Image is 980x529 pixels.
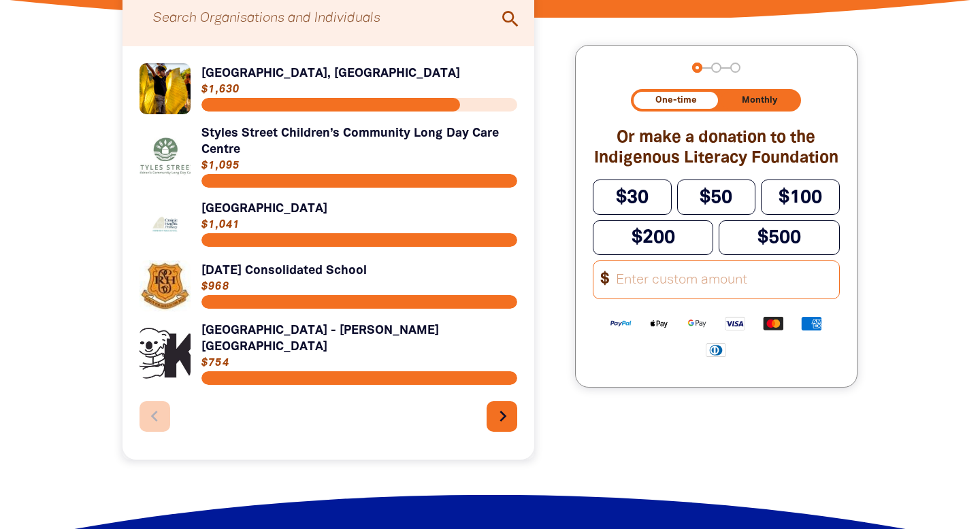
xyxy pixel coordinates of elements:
span: $500 [757,229,801,246]
h2: Or make a donation to the Indigenous Literacy Foundation [593,128,840,169]
i: search [500,8,521,30]
img: Apple Pay logo [640,315,678,331]
button: Monthly [721,92,799,109]
button: Next page [487,401,517,432]
span: $50 [700,189,732,206]
span: $200 [632,229,675,246]
div: Donation frequency [631,89,801,112]
img: Paypal logo [602,315,640,331]
button: $50 [677,180,756,214]
img: American Express logo [792,315,830,331]
button: $30 [593,180,672,214]
button: One-time [634,92,718,109]
button: $100 [761,180,840,214]
span: Monthly [742,96,777,105]
div: Paginated content [140,63,517,443]
button: Navigate to step 1 of 3 to enter your donation amount [692,63,702,73]
button: Navigate to step 2 of 3 to enter your details [711,63,721,73]
button: $500 [719,220,840,255]
input: Enter custom amount [607,261,839,298]
i: chevron_right [492,405,514,427]
img: Mastercard logo [754,315,792,331]
span: $100 [779,189,822,206]
img: Visa logo [716,315,754,331]
div: Available payment methods [593,305,840,368]
img: Google Pay logo [678,315,716,331]
button: $200 [593,220,714,255]
button: Navigate to step 3 of 3 to enter your payment details [730,63,740,73]
span: $30 [616,189,649,206]
span: One-time [655,96,697,105]
span: $ [593,267,610,293]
